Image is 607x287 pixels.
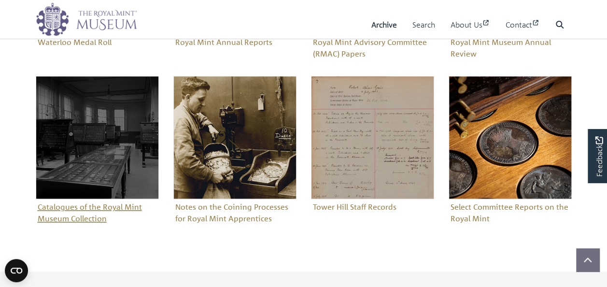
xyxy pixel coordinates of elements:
[371,11,397,39] a: Archive
[449,76,572,226] a: Select Committee Reports on the Royal MintSelect Committee Reports on the Royal Mint
[311,76,434,199] img: Tower Hill Staff Records
[173,76,296,199] img: Notes on the Coining Processes for Royal Mint Apprentices
[5,259,28,282] button: Open CMP widget
[36,76,159,226] a: Catalogues of the Royal Mint Museum CollectionCatalogues of the Royal Mint Museum Collection
[506,11,540,39] a: Contact
[451,11,490,39] a: About Us
[28,76,166,241] div: Sub-collection
[412,11,435,39] a: Search
[593,137,605,177] span: Feedback
[311,76,434,215] a: Tower Hill Staff RecordsTower Hill Staff Records
[304,76,441,241] div: Sub-collection
[36,2,137,36] img: logo_wide.png
[173,76,296,226] a: Notes on the Coining Processes for Royal Mint ApprenticesNotes on the Coining Processes for Royal...
[166,76,304,241] div: Sub-collection
[449,76,572,199] img: Select Committee Reports on the Royal Mint
[36,76,159,199] img: Catalogues of the Royal Mint Museum Collection
[576,248,599,272] button: Scroll to top
[588,129,607,183] a: Would you like to provide feedback?
[441,76,579,241] div: Sub-collection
